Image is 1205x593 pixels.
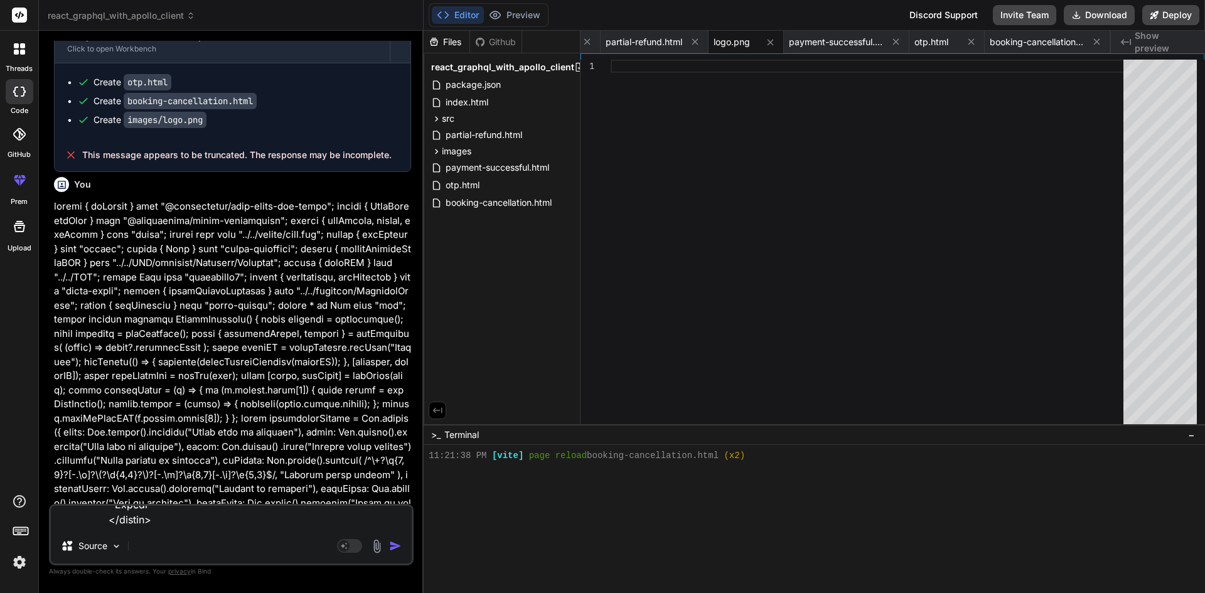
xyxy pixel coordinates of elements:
[470,36,522,48] div: Github
[902,5,985,25] div: Discord Support
[529,450,587,462] span: page reload
[429,450,486,462] span: 11:21:38 PM
[444,178,481,193] span: otp.html
[442,112,454,125] span: src
[444,77,502,92] span: package.json
[431,61,574,73] span: react_graphql_with_apollo_client
[1186,425,1197,445] button: −
[990,36,1084,48] span: booking-cancellation.html
[1064,5,1135,25] button: Download
[48,9,195,22] span: react_graphql_with_apollo_client
[111,541,122,552] img: Pick Models
[55,21,390,63] button: Completed and New Email TemplatesClick to open Workbench
[581,60,594,73] div: 1
[993,5,1056,25] button: Invite Team
[714,36,750,48] span: logo.png
[78,540,107,552] p: Source
[444,127,523,142] span: partial-refund.html
[6,63,33,74] label: threads
[389,540,402,552] img: icon
[1135,29,1195,55] span: Show preview
[49,565,414,577] p: Always double-check its answers. Your in Bind
[124,74,171,90] code: otp.html
[431,429,441,441] span: >_
[444,160,550,175] span: payment-successful.html
[11,105,28,116] label: code
[370,539,384,553] img: attachment
[1142,5,1199,25] button: Deploy
[168,567,191,575] span: privacy
[432,6,484,24] button: Editor
[444,195,553,210] span: booking-cancellation.html
[587,450,719,462] span: booking-cancellation.html
[492,450,523,462] span: [vite]
[444,429,479,441] span: Terminal
[484,6,545,24] button: Preview
[94,95,257,107] div: Create
[124,112,206,128] code: images/logo.png
[94,76,171,88] div: Create
[606,36,682,48] span: partial-refund.html
[724,450,745,462] span: (x2)
[8,243,31,254] label: Upload
[82,149,392,161] span: This message appears to be truncated. The response may be incomplete.
[442,145,471,158] span: images
[1188,429,1195,441] span: −
[124,93,257,109] code: booking-cancellation.html
[67,44,377,54] div: Click to open Workbench
[8,149,31,160] label: GitHub
[74,178,91,191] h6: You
[11,196,28,207] label: prem
[444,95,490,110] span: index.html
[94,114,206,126] div: Create
[9,552,30,573] img: settings
[914,36,948,48] span: otp.html
[789,36,883,48] span: payment-successful.html
[424,36,469,48] div: Files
